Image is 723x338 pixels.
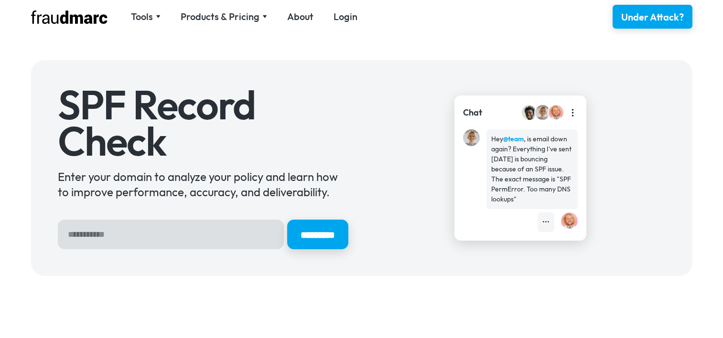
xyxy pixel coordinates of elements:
[463,106,482,119] div: Chat
[181,10,267,23] div: Products & Pricing
[58,169,348,200] div: Enter your domain to analyze your policy and learn how to improve performance, accuracy, and deli...
[503,135,524,143] strong: @team
[334,10,357,23] a: Login
[58,87,348,159] h1: SPF Record Check
[58,220,348,249] form: Hero Sign Up Form
[621,11,684,24] div: Under Attack?
[491,134,573,204] div: Hey , is email down again? Everything I've sent [DATE] is bouncing because of an SPF issue. The e...
[131,10,153,23] div: Tools
[131,10,161,23] div: Tools
[287,10,313,23] a: About
[181,10,259,23] div: Products & Pricing
[613,5,692,29] a: Under Attack?
[542,217,550,227] div: •••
